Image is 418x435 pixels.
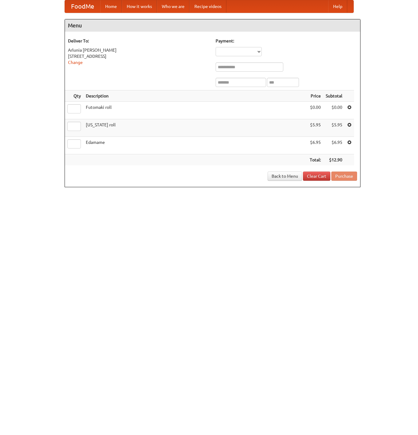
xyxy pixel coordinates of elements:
[68,38,209,44] h5: Deliver To:
[307,119,323,137] td: $5.95
[65,0,100,13] a: FoodMe
[100,0,122,13] a: Home
[307,90,323,102] th: Price
[189,0,226,13] a: Recipe videos
[83,102,307,119] td: Futomaki roll
[216,38,357,44] h5: Payment:
[307,102,323,119] td: $0.00
[303,172,330,181] a: Clear Cart
[323,137,345,154] td: $6.95
[122,0,157,13] a: How it works
[328,0,347,13] a: Help
[268,172,302,181] a: Back to Menu
[83,90,307,102] th: Description
[323,102,345,119] td: $0.00
[323,154,345,166] th: $12.90
[83,119,307,137] td: [US_STATE] roll
[68,53,209,59] div: [STREET_ADDRESS]
[65,90,83,102] th: Qty
[68,47,209,53] div: Arlunia [PERSON_NAME]
[65,19,360,32] h4: Menu
[307,137,323,154] td: $6.95
[323,90,345,102] th: Subtotal
[323,119,345,137] td: $5.95
[157,0,189,13] a: Who we are
[307,154,323,166] th: Total:
[331,172,357,181] button: Purchase
[83,137,307,154] td: Edamame
[68,60,83,65] a: Change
